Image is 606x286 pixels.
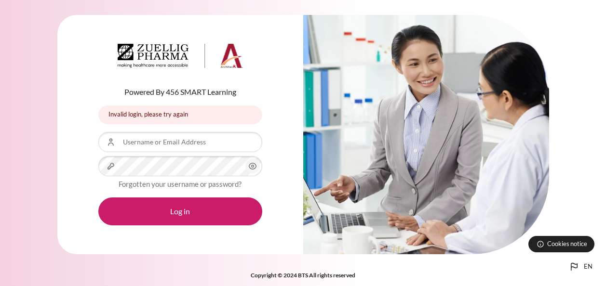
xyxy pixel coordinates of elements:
[98,86,262,98] p: Powered By 456 SMART Learning
[119,180,242,188] a: Forgotten your username or password?
[118,44,243,72] a: Architeck
[251,272,355,279] strong: Copyright © 2024 BTS All rights reserved
[118,44,243,68] img: Architeck
[584,262,593,272] span: en
[98,132,262,152] input: Username or Email Address
[528,236,594,252] button: Cookies notice
[98,197,262,225] button: Log in
[565,257,596,276] button: Languages
[98,105,262,124] div: Invalid login, please try again
[547,239,587,248] span: Cookies notice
